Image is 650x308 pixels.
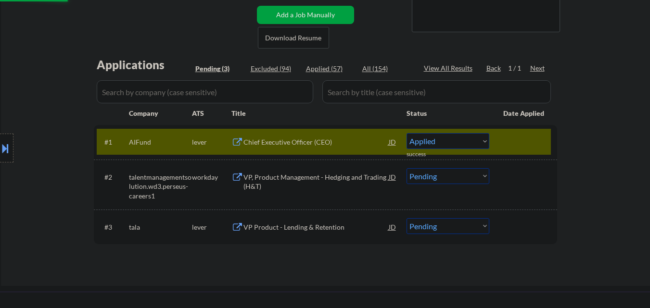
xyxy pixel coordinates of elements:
[243,222,389,232] div: VP Product - Lending & Retention
[362,64,410,74] div: All (154)
[195,64,243,74] div: Pending (3)
[530,63,546,73] div: Next
[388,218,397,235] div: JD
[258,27,329,49] button: Download Resume
[97,80,313,103] input: Search by company (case sensitive)
[322,80,551,103] input: Search by title (case sensitive)
[192,137,231,147] div: lever
[243,137,389,147] div: Chief Executive Officer (CEO)
[257,6,354,24] button: Add a Job Manually
[407,104,489,122] div: Status
[424,63,475,73] div: View All Results
[192,222,231,232] div: lever
[503,109,546,118] div: Date Applied
[192,109,231,118] div: ATS
[243,172,389,191] div: VP, Product Management - Hedging and Trading (H&T)
[388,133,397,150] div: JD
[192,172,231,182] div: workday
[388,168,397,185] div: JD
[306,64,354,74] div: Applied (57)
[251,64,299,74] div: Excluded (94)
[407,150,445,159] div: success
[231,109,397,118] div: Title
[508,63,530,73] div: 1 / 1
[486,63,502,73] div: Back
